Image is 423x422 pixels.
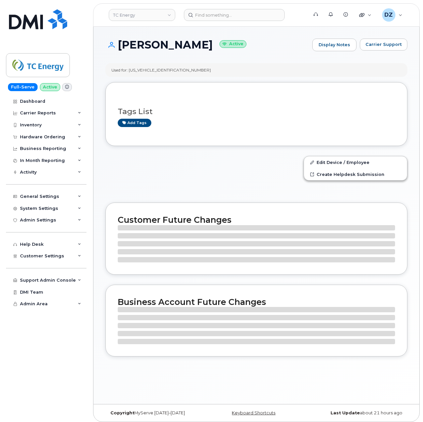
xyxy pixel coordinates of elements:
strong: Copyright [110,410,134,415]
strong: Last Update [331,410,360,415]
a: Keyboard Shortcuts [232,410,275,415]
a: Display Notes [312,39,356,51]
a: Add tags [118,119,151,127]
h3: Tags List [118,107,395,116]
div: Used for: [US_VEHICLE_IDENTIFICATION_NUMBER] [111,67,211,73]
a: Edit Device / Employee [304,156,407,168]
h1: [PERSON_NAME] [105,39,309,51]
a: Create Helpdesk Submission [304,168,407,180]
button: Carrier Support [360,39,407,51]
h2: Customer Future Changes [118,215,395,225]
small: Active [219,40,246,48]
div: MyServe [DATE]–[DATE] [105,410,206,416]
h2: Business Account Future Changes [118,297,395,307]
span: Carrier Support [365,41,402,48]
div: about 21 hours ago [307,410,407,416]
